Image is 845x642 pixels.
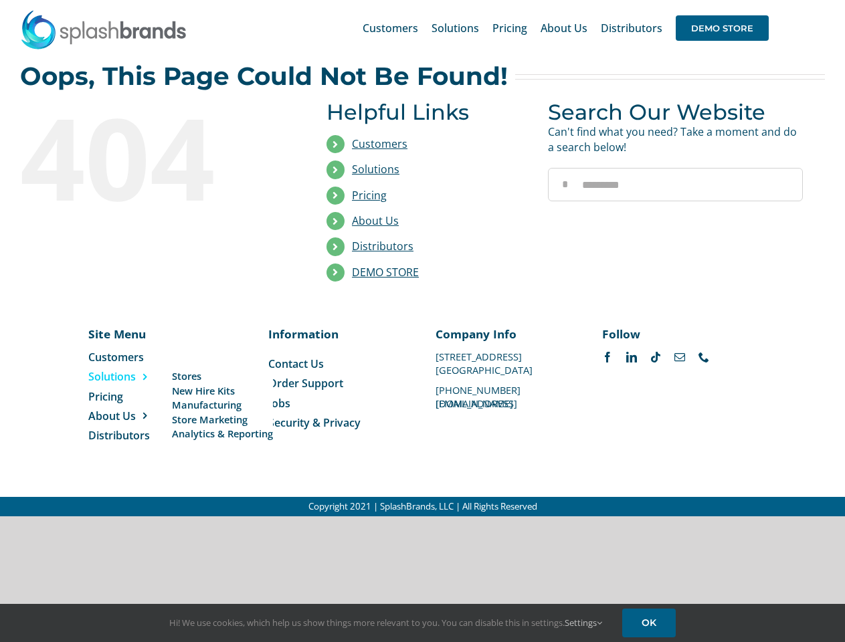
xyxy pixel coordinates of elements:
a: Customers [88,350,179,364]
a: Jobs [268,396,409,411]
h3: Search Our Website [548,100,803,124]
input: Search... [548,168,803,201]
a: About Us [352,213,399,228]
a: Contact Us [268,356,409,371]
span: Solutions [432,23,479,33]
a: phone [698,352,709,362]
a: Pricing [352,188,387,203]
nav: Menu [268,356,409,431]
nav: Main Menu [363,7,769,49]
input: Search [548,168,581,201]
a: Distributors [601,7,662,49]
span: Security & Privacy [268,415,361,430]
a: Customers [363,7,418,49]
a: Settings [565,617,602,629]
a: About Us [88,409,179,423]
a: DEMO STORE [676,7,769,49]
span: Order Support [268,376,343,391]
a: Pricing [88,389,179,404]
span: Pricing [88,389,123,404]
span: Manufacturing [172,398,242,412]
span: About Us [88,409,136,423]
a: Distributors [88,428,179,443]
a: DEMO STORE [352,265,419,280]
span: Pricing [492,23,527,33]
a: Customers [352,136,407,151]
p: Follow [602,326,743,342]
a: mail [674,352,685,362]
a: Order Support [268,376,409,391]
a: Store Marketing [172,413,273,427]
a: Analytics & Reporting [172,427,273,441]
a: Distributors [352,239,413,253]
span: Distributors [601,23,662,33]
span: Distributors [88,428,150,443]
a: Security & Privacy [268,415,409,430]
span: Solutions [88,369,136,384]
h3: Helpful Links [326,100,528,124]
span: Hi! We use cookies, which help us show things more relevant to you. You can disable this in setti... [169,617,602,629]
img: SplashBrands.com Logo [20,9,187,49]
span: Customers [363,23,418,33]
a: New Hire Kits [172,384,273,398]
a: linkedin [626,352,637,362]
a: Pricing [492,7,527,49]
a: Stores [172,369,273,383]
span: Stores [172,369,201,383]
span: Customers [88,350,144,364]
nav: Menu [88,350,179,443]
span: Jobs [268,396,290,411]
p: Site Menu [88,326,179,342]
span: New Hire Kits [172,384,235,398]
span: About Us [541,23,587,33]
p: Information [268,326,409,342]
a: Manufacturing [172,398,273,412]
a: tiktok [650,352,661,362]
span: DEMO STORE [676,15,769,41]
h2: Oops, This Page Could Not Be Found! [20,63,508,90]
a: Solutions [352,162,399,177]
a: facebook [602,352,613,362]
div: 404 [20,100,275,213]
span: Store Marketing [172,413,248,427]
p: Can't find what you need? Take a moment and do a search below! [548,124,803,154]
a: Solutions [88,369,179,384]
span: Contact Us [268,356,324,371]
a: OK [622,609,676,637]
p: Company Info [436,326,577,342]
